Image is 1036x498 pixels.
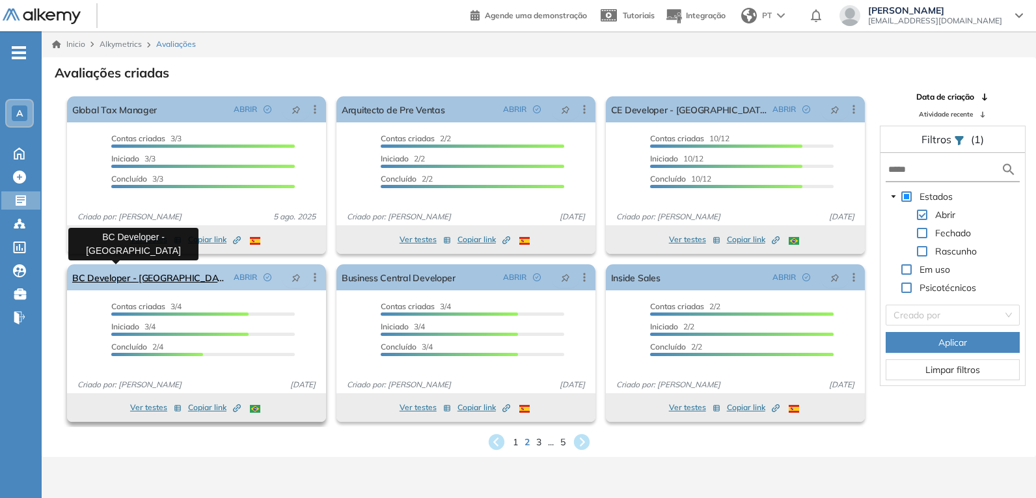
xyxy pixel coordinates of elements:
[650,174,711,184] span: 10/12
[824,379,860,391] span: [DATE]
[282,267,310,288] button: pushpin
[933,207,958,223] span: Abrir
[282,99,310,120] button: pushpin
[292,104,301,115] span: pushpin
[513,436,518,449] span: 1
[250,405,260,413] img: BRA
[457,232,510,247] button: Copiar link
[917,262,953,277] span: Em uso
[802,273,810,281] span: check-circle
[188,400,241,415] button: Copiar link
[519,405,530,413] img: ESP
[16,108,23,118] span: A
[188,234,241,245] span: Copiar link
[868,16,1002,26] span: [EMAIL_ADDRESS][DOMAIN_NAME]
[561,272,570,283] span: pushpin
[925,363,980,377] span: Limpar filtros
[824,211,860,223] span: [DATE]
[650,133,704,143] span: Contas criadas
[560,436,566,449] span: 5
[72,264,228,290] a: BC Developer - [GEOGRAPHIC_DATA]
[381,342,433,352] span: 3/4
[536,436,541,449] span: 3
[525,436,530,449] span: 2
[264,273,271,281] span: check-circle
[72,96,157,122] a: Global Tax Manager
[650,133,729,143] span: 10/12
[650,154,678,163] span: Iniciado
[830,272,839,283] span: pushpin
[890,193,897,200] span: caret-down
[470,7,587,22] a: Agende uma demonstração
[886,332,1020,353] button: Aplicar
[789,237,799,245] img: BRA
[400,400,451,415] button: Ver testes
[457,400,510,415] button: Copiar link
[611,264,661,290] a: Inside Sales
[650,322,678,331] span: Iniciado
[457,402,510,413] span: Copiar link
[741,8,757,23] img: world
[919,109,973,119] span: Atividade recente
[916,91,974,103] span: Data de criação
[920,282,976,294] span: Psicotécnicos
[650,301,720,311] span: 2/2
[938,335,967,350] span: Aplicar
[111,342,163,352] span: 2/4
[935,209,955,221] span: Abrir
[1001,161,1016,178] img: search icon
[400,232,451,247] button: Ver testes
[611,211,726,223] span: Criado por: [PERSON_NAME]
[381,301,435,311] span: Contas criadas
[821,99,849,120] button: pushpin
[772,104,796,115] span: ABRIR
[188,402,241,413] span: Copiar link
[381,322,409,331] span: Iniciado
[111,174,163,184] span: 3/3
[554,379,590,391] span: [DATE]
[933,225,974,241] span: Fechado
[156,38,196,50] span: Avaliações
[935,227,971,239] span: Fechado
[727,402,780,413] span: Copiar link
[686,10,726,20] span: Integração
[669,400,720,415] button: Ver testes
[762,10,772,21] span: PT
[727,232,780,247] button: Copiar link
[72,379,187,391] span: Criado por: [PERSON_NAME]
[830,104,839,115] span: pushpin
[381,301,451,311] span: 3/4
[802,105,810,113] span: check-circle
[381,174,416,184] span: Concluído
[3,8,81,25] img: Logotipo
[551,267,580,288] button: pushpin
[268,211,321,223] span: 5 ago. 2025
[342,96,445,122] a: Arquitecto de Pre Ventas
[381,322,425,331] span: 3/4
[665,2,726,30] button: Integração
[554,211,590,223] span: [DATE]
[130,400,182,415] button: Ver testes
[381,133,435,143] span: Contas criadas
[457,234,510,245] span: Copiar link
[111,301,165,311] span: Contas criadas
[264,105,271,113] span: check-circle
[868,5,1002,16] span: [PERSON_NAME]
[611,379,726,391] span: Criado por: [PERSON_NAME]
[551,99,580,120] button: pushpin
[669,232,720,247] button: Ver testes
[727,234,780,245] span: Copiar link
[971,131,984,147] span: (1)
[111,322,156,331] span: 3/4
[920,191,953,202] span: Estados
[533,105,541,113] span: check-circle
[650,301,704,311] span: Contas criadas
[886,359,1020,380] button: Limpar filtros
[250,237,260,245] img: ESP
[548,436,554,449] span: ...
[727,400,780,415] button: Copiar link
[777,13,785,18] img: arrow
[381,133,451,143] span: 2/2
[772,271,796,283] span: ABRIR
[503,271,526,283] span: ABRIR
